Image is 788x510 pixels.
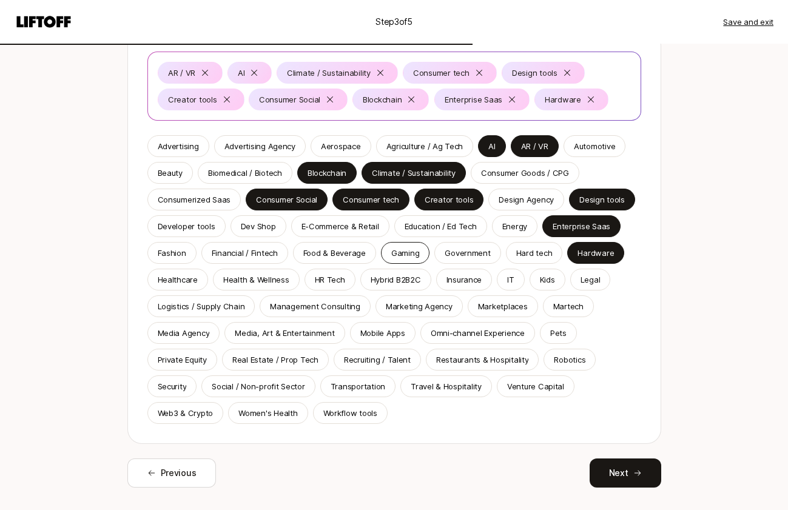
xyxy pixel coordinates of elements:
p: Agriculture / Ag Tech [386,140,463,152]
p: Media Agency [158,327,210,339]
p: Kids [540,273,555,286]
div: Enterprise Saas [445,93,502,106]
p: Real Estate / Prop Tech [232,354,318,366]
p: Biomedical / Biotech [208,167,282,179]
p: Restaurants & Hospitality [436,354,529,366]
p: Recruiting / Talent [344,354,411,366]
div: Transportation [331,380,385,392]
p: Consumer Goods / CPG [481,167,569,179]
p: Insurance [446,273,482,286]
p: Health & Wellness [223,273,289,286]
p: Hardware [545,93,581,106]
p: Beauty [158,167,183,179]
p: Climate / Sustainability [287,67,371,79]
div: Consumer tech [343,193,399,206]
div: Blockchain [308,167,346,179]
p: Advertising [158,140,199,152]
div: Social / Non-profit Sector [212,380,305,392]
div: Mobile Apps [360,327,405,339]
p: Women's Health [238,407,297,419]
p: Omni-channel Experience [431,327,525,339]
div: E-Commerce & Retail [301,220,379,232]
p: Consumer tech [413,67,470,79]
div: Hard tech [516,247,553,259]
div: Pets [550,327,567,339]
div: AI [488,140,495,152]
p: Consumer Social [256,193,317,206]
p: Workflow tools [323,407,377,419]
p: AR / VR [521,140,548,152]
p: Management Consulting [270,300,360,312]
p: AI [238,67,244,79]
div: Hybrid B2B2C [371,273,421,286]
p: Venture Capital [507,380,564,392]
div: Martech [553,300,584,312]
div: Consumer Social [259,93,320,106]
div: Marketplaces [478,300,528,312]
div: HR Tech [315,273,345,286]
p: Hardware [578,247,614,259]
p: AR / VR [168,67,195,79]
button: Next [590,458,661,488]
div: Automotive [574,140,615,152]
button: Save and exit [723,16,773,28]
p: Media, Art & Entertainment [235,327,334,339]
div: Government [445,247,490,259]
p: Education / Ed Tech [405,220,477,232]
p: Blockchain [363,93,402,106]
p: Design tools [512,67,557,79]
p: Healthcare [158,273,198,286]
p: Enterprise Saas [553,220,610,232]
p: Advertising Agency [224,140,295,152]
p: Travel & Hospitality [411,380,482,392]
div: IT [507,273,514,286]
div: Food & Beverage [303,247,366,259]
div: Design tools [579,193,625,206]
p: Step 3 of 5 [375,15,413,29]
p: Design Agency [499,193,554,206]
span: Previous [161,466,197,480]
p: Creator tools [168,93,217,106]
p: Marketing Agency [386,300,453,312]
p: Dev Shop [241,220,276,232]
div: Logistics / Supply Chain [158,300,245,312]
div: Security [158,380,187,392]
p: Fashion [158,247,186,259]
div: Developer tools [158,220,215,232]
p: Gaming [391,247,419,259]
p: Aerospace [321,140,361,152]
p: Robotics [554,354,585,366]
p: Energy [502,220,527,232]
